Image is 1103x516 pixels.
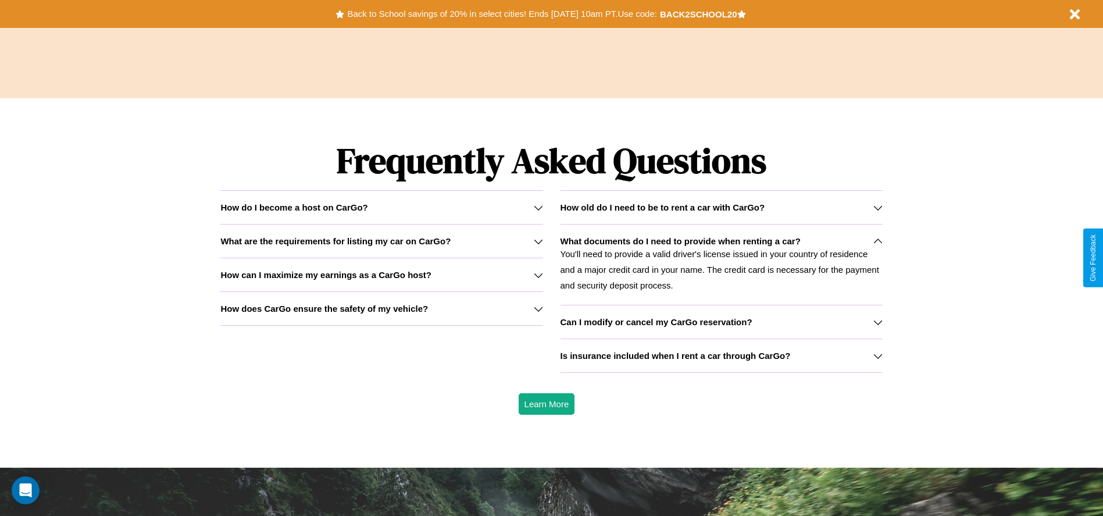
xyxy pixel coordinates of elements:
[220,202,367,212] h3: How do I become a host on CarGo?
[344,6,659,22] button: Back to School savings of 20% in select cities! Ends [DATE] 10am PT.Use code:
[519,393,575,415] button: Learn More
[561,351,791,361] h3: Is insurance included when I rent a car through CarGo?
[220,304,428,314] h3: How does CarGo ensure the safety of my vehicle?
[220,270,431,280] h3: How can I maximize my earnings as a CarGo host?
[220,131,882,190] h1: Frequently Asked Questions
[660,9,737,19] b: BACK2SCHOOL20
[561,317,752,327] h3: Can I modify or cancel my CarGo reservation?
[1089,234,1097,282] div: Give Feedback
[12,476,40,504] div: Open Intercom Messenger
[220,236,451,246] h3: What are the requirements for listing my car on CarGo?
[561,246,883,293] p: You'll need to provide a valid driver's license issued in your country of residence and a major c...
[561,202,765,212] h3: How old do I need to be to rent a car with CarGo?
[561,236,801,246] h3: What documents do I need to provide when renting a car?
